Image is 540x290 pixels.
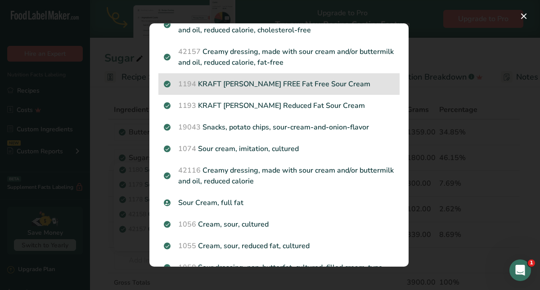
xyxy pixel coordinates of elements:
[164,262,394,273] p: Sour dressing, non-butterfat, cultured, filled cream-type
[164,165,394,187] p: Creamy dressing, made with sour cream and/or buttermilk and oil, reduced calorie
[178,263,196,272] span: 1058
[164,122,394,133] p: Snacks, potato chips, sour-cream-and-onion-flavor
[164,100,394,111] p: KRAFT [PERSON_NAME] Reduced Fat Sour Cream
[178,122,201,132] span: 19043
[178,165,201,175] span: 42116
[178,241,196,251] span: 1055
[509,259,531,281] iframe: Intercom live chat
[178,144,196,154] span: 1074
[164,79,394,89] p: KRAFT [PERSON_NAME] FREE Fat Free Sour Cream
[178,47,201,57] span: 42157
[164,197,394,208] p: Sour Cream, full fat
[164,46,394,68] p: Creamy dressing, made with sour cream and/or buttermilk and oil, reduced calorie, fat-free
[164,219,394,230] p: Cream, sour, cultured
[178,101,196,111] span: 1193
[528,259,535,267] span: 1
[178,79,196,89] span: 1194
[164,143,394,154] p: Sour cream, imitation, cultured
[178,219,196,229] span: 1056
[164,241,394,251] p: Cream, sour, reduced fat, cultured
[164,14,394,36] p: Creamy dressing, made with sour cream and/or buttermilk and oil, reduced calorie, cholesterol-free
